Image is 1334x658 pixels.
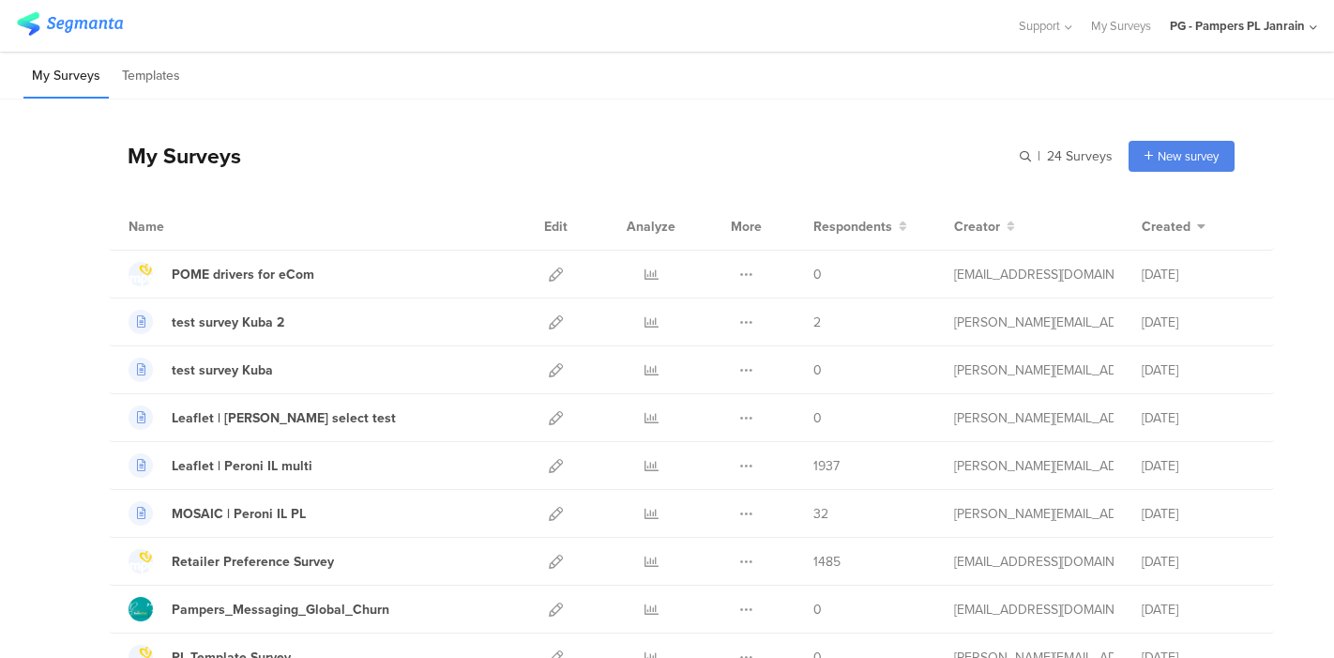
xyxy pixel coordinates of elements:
span: 0 [813,408,822,428]
div: test survey Kuba 2 [172,313,284,332]
div: lubinets.k@pg.com [954,265,1114,284]
div: Leaflet | Peroni IL multi [172,456,312,476]
span: 24 Surveys [1047,146,1113,166]
span: 32 [813,504,828,524]
div: POME drivers for eCom [172,265,314,284]
span: 0 [813,360,822,380]
button: Respondents [813,217,907,237]
div: Leaflet | Peroni Lang select test [172,408,396,428]
span: | [1035,146,1043,166]
span: 1485 [813,552,841,572]
a: Pampers_Messaging_Global_Churn [129,597,389,621]
div: lubinets.k@pg.com [954,552,1114,572]
span: 2 [813,313,821,332]
div: [DATE] [1142,313,1254,332]
div: roszko.j@pg.com [954,360,1114,380]
span: 0 [813,265,822,284]
div: [DATE] [1142,552,1254,572]
a: Retailer Preference Survey [129,549,334,574]
a: POME drivers for eCom [129,262,314,286]
div: Name [129,217,241,237]
li: My Surveys [23,54,109,99]
div: Analyze [623,203,679,250]
span: 0 [813,600,822,620]
button: Creator [954,217,1015,237]
div: More [726,203,766,250]
div: Retailer Preference Survey [172,552,334,572]
div: [DATE] [1142,456,1254,476]
a: MOSAIC | Peroni IL PL [129,501,306,526]
div: fritz.t@pg.com [954,456,1114,476]
a: test survey Kuba 2 [129,310,284,334]
span: Support [1019,17,1060,35]
button: Created [1142,217,1205,237]
a: Leaflet | Peroni IL multi [129,453,312,478]
div: [DATE] [1142,360,1254,380]
div: My Surveys [109,140,241,172]
div: PG - Pampers PL Janrain [1170,17,1305,35]
a: Leaflet | [PERSON_NAME] select test [129,406,396,430]
div: fritz.t@pg.com [954,408,1114,428]
div: roszko.j@pg.com [954,313,1114,332]
div: [DATE] [1142,504,1254,524]
div: Edit [536,203,576,250]
span: Created [1142,217,1190,237]
span: 1937 [813,456,840,476]
div: [DATE] [1142,408,1254,428]
li: Templates [114,54,189,99]
a: test survey Kuba [129,358,273,382]
div: fritz.t@pg.com [954,504,1114,524]
div: [DATE] [1142,265,1254,284]
span: Creator [954,217,1000,237]
span: Respondents [813,217,892,237]
div: test survey Kuba [172,360,273,380]
div: MOSAIC | Peroni IL PL [172,504,306,524]
div: support@segmanta.com [954,600,1114,620]
div: Pampers_Messaging_Global_Churn [172,600,389,620]
span: New survey [1158,147,1219,165]
img: segmanta logo [17,12,123,36]
div: [DATE] [1142,600,1254,620]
